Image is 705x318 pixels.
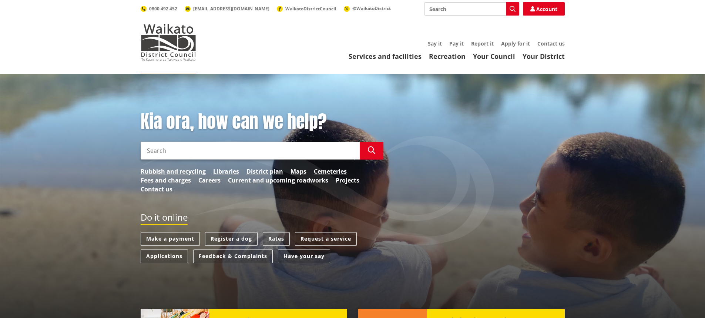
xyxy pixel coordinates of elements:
[295,232,357,246] a: Request a service
[429,52,466,61] a: Recreation
[141,111,383,133] h1: Kia ora, how can we help?
[205,232,258,246] a: Register a dog
[285,6,336,12] span: WaikatoDistrictCouncil
[278,250,330,263] a: Have your say
[291,167,306,176] a: Maps
[501,40,530,47] a: Apply for it
[277,6,336,12] a: WaikatoDistrictCouncil
[193,250,273,263] a: Feedback & Complaints
[449,40,464,47] a: Pay it
[213,167,239,176] a: Libraries
[314,167,347,176] a: Cemeteries
[263,232,290,246] a: Rates
[141,142,360,160] input: Search input
[228,176,328,185] a: Current and upcoming roadworks
[141,6,177,12] a: 0800 492 452
[428,40,442,47] a: Say it
[141,250,188,263] a: Applications
[198,176,221,185] a: Careers
[424,2,519,16] input: Search input
[471,40,494,47] a: Report it
[141,167,206,176] a: Rubbish and recycling
[185,6,269,12] a: [EMAIL_ADDRESS][DOMAIN_NAME]
[193,6,269,12] span: [EMAIL_ADDRESS][DOMAIN_NAME]
[473,52,515,61] a: Your Council
[149,6,177,12] span: 0800 492 452
[141,212,188,225] h2: Do it online
[344,5,391,11] a: @WaikatoDistrict
[537,40,565,47] a: Contact us
[246,167,283,176] a: District plan
[352,5,391,11] span: @WaikatoDistrict
[523,52,565,61] a: Your District
[141,185,172,194] a: Contact us
[141,176,191,185] a: Fees and charges
[336,176,359,185] a: Projects
[141,232,200,246] a: Make a payment
[349,52,422,61] a: Services and facilities
[141,24,196,61] img: Waikato District Council - Te Kaunihera aa Takiwaa o Waikato
[523,2,565,16] a: Account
